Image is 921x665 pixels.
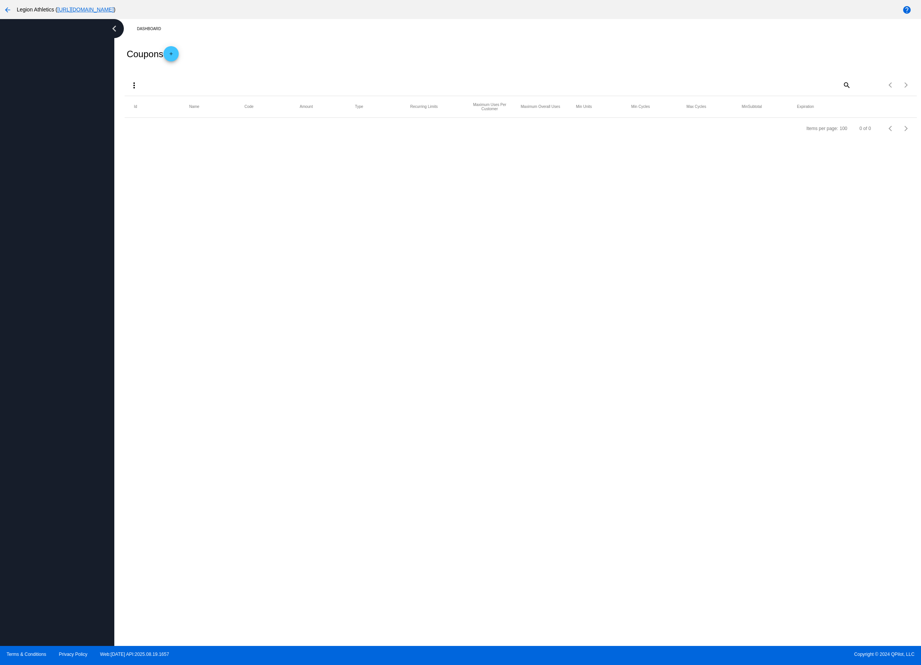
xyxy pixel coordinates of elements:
[134,104,137,109] button: Change sorting for Id
[883,121,899,136] button: Previous page
[899,121,914,136] button: Next page
[355,104,363,109] button: Change sorting for DiscountType
[742,104,762,109] button: Change sorting for MinSubtotal
[466,103,514,111] button: Change sorting for CustomerConversionLimits
[6,652,46,657] a: Terms & Conditions
[899,77,914,93] button: Next page
[883,77,899,93] button: Previous page
[58,6,114,13] a: [URL][DOMAIN_NAME]
[3,5,12,14] mat-icon: arrow_back
[167,51,176,60] mat-icon: add
[59,652,88,657] a: Privacy Policy
[806,126,838,131] div: Items per page:
[467,652,915,657] span: Copyright © 2024 QPilot, LLC
[300,104,312,109] button: Change sorting for Amount
[100,652,169,657] a: Web:[DATE] API:2025.08.19.1657
[127,46,178,61] h2: Coupons
[860,126,871,131] div: 0 of 0
[842,79,851,91] mat-icon: search
[902,5,911,14] mat-icon: help
[687,104,706,109] button: Change sorting for MaxCycles
[631,104,650,109] button: Change sorting for MinCycles
[137,23,168,35] a: Dashboard
[410,104,438,109] button: Change sorting for RecurringLimits
[130,81,139,90] mat-icon: more_vert
[797,104,814,109] button: Change sorting for ExpirationDate
[576,104,592,109] button: Change sorting for MinUnits
[108,22,120,35] i: chevron_left
[189,104,199,109] button: Change sorting for Name
[521,104,560,109] button: Change sorting for SiteConversionLimits
[244,104,253,109] button: Change sorting for Code
[17,6,115,13] span: Legion Athletics ( )
[840,126,847,131] div: 100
